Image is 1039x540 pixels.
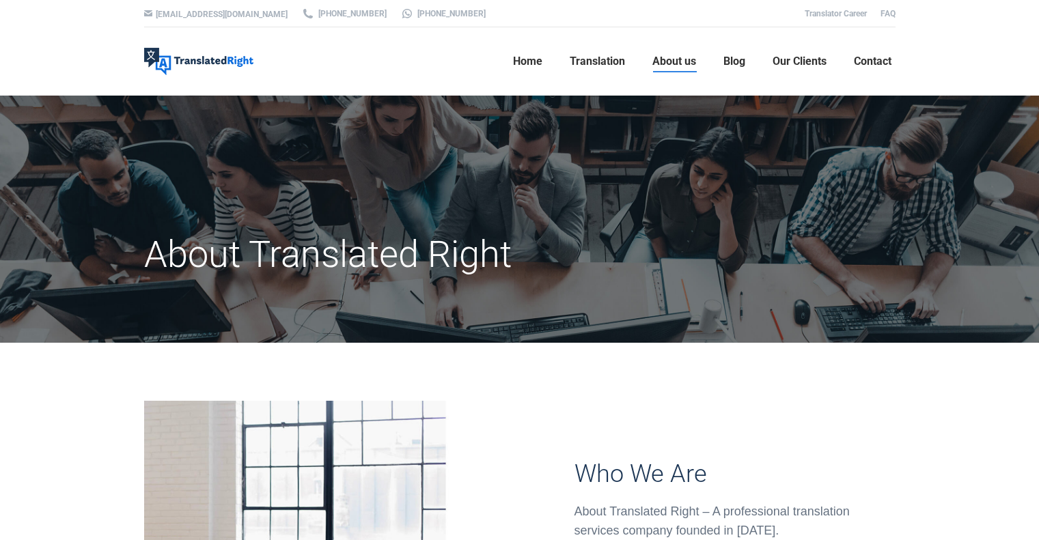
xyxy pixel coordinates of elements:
[648,40,700,83] a: About us
[850,40,896,83] a: Contact
[854,55,891,68] span: Contact
[566,40,629,83] a: Translation
[156,10,288,19] a: [EMAIL_ADDRESS][DOMAIN_NAME]
[719,40,749,83] a: Blog
[144,48,253,75] img: Translated Right
[805,9,867,18] a: Translator Career
[574,502,896,540] div: About Translated Right – A professional translation services company founded in [DATE].
[574,459,896,488] h3: Who We Are
[301,8,387,20] a: [PHONE_NUMBER]
[513,55,542,68] span: Home
[570,55,625,68] span: Translation
[773,55,827,68] span: Our Clients
[400,8,486,20] a: [PHONE_NUMBER]
[881,9,896,18] a: FAQ
[768,40,831,83] a: Our Clients
[723,55,745,68] span: Blog
[144,232,638,277] h1: About Translated Right
[509,40,546,83] a: Home
[652,55,696,68] span: About us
